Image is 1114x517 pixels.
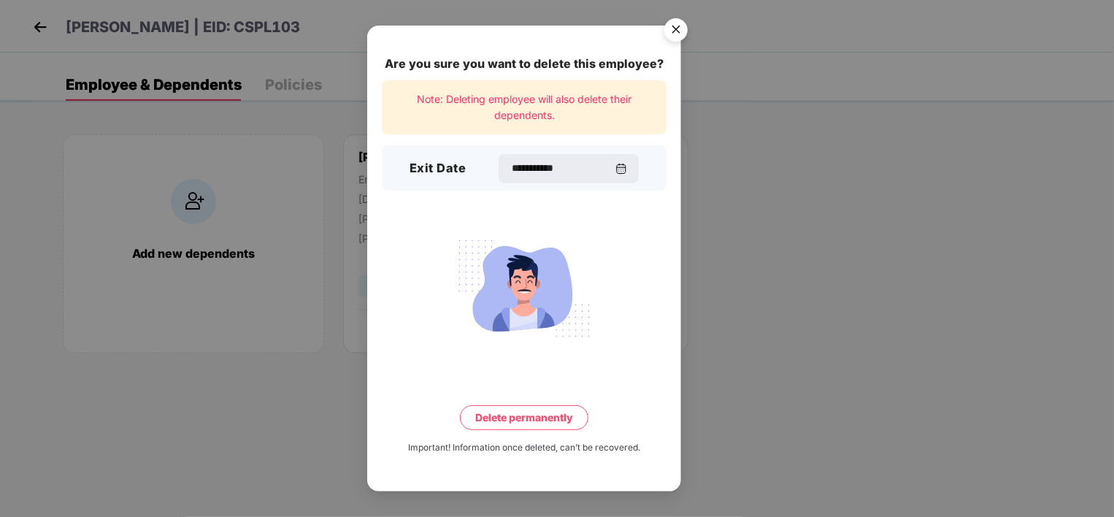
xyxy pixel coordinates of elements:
[408,441,640,455] div: Important! Information once deleted, can’t be recovered.
[442,231,606,345] img: svg+xml;base64,PHN2ZyB4bWxucz0iaHR0cDovL3d3dy53My5vcmcvMjAwMC9zdmciIHdpZHRoPSIyMjQiIGhlaWdodD0iMT...
[410,159,466,178] h3: Exit Date
[382,55,667,73] div: Are you sure you want to delete this employee?
[656,12,695,51] button: Close
[382,80,667,135] div: Note: Deleting employee will also delete their dependents.
[460,405,588,430] button: Delete permanently
[615,163,627,175] img: svg+xml;base64,PHN2ZyBpZD0iQ2FsZW5kYXItMzJ4MzIiIHhtbG5zPSJodHRwOi8vd3d3LnczLm9yZy8yMDAwL3N2ZyIgd2...
[656,12,696,53] img: svg+xml;base64,PHN2ZyB4bWxucz0iaHR0cDovL3d3dy53My5vcmcvMjAwMC9zdmciIHdpZHRoPSI1NiIgaGVpZ2h0PSI1Ni...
